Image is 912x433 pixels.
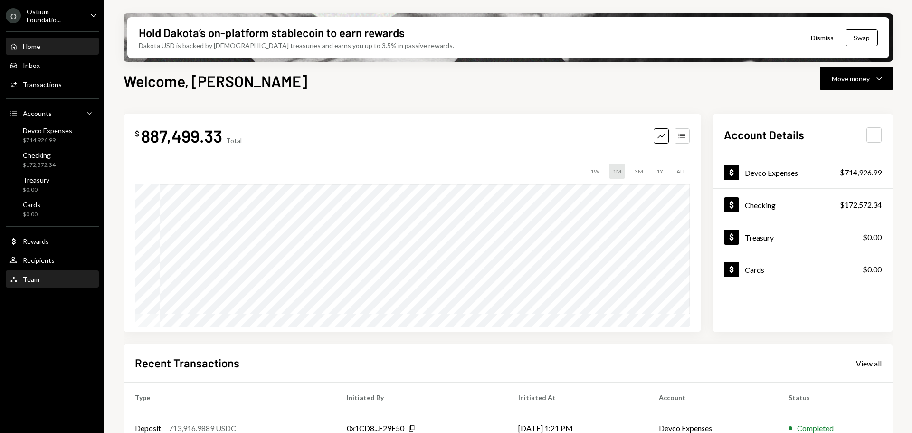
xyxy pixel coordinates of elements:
div: Devco Expenses [745,168,798,177]
th: Status [777,383,893,413]
a: Team [6,270,99,288]
div: Checking [23,151,56,159]
div: Move money [832,74,870,84]
a: Treasury$0.00 [6,173,99,196]
a: Cards$0.00 [712,253,893,285]
button: Swap [845,29,878,46]
div: $0.00 [863,264,882,275]
div: Hold Dakota’s on-platform stablecoin to earn rewards [139,25,405,40]
a: View all [856,358,882,368]
h1: Welcome, [PERSON_NAME] [123,71,307,90]
button: Move money [820,67,893,90]
div: Recipients [23,256,55,264]
div: $0.00 [863,231,882,243]
div: Devco Expenses [23,126,72,135]
a: Checking$172,572.34 [6,148,99,171]
div: $0.00 [23,211,40,219]
div: Total [226,136,242,144]
div: Inbox [23,61,40,69]
div: Transactions [23,80,62,88]
div: Ostium Foundatio... [27,8,83,24]
a: Devco Expenses$714,926.99 [6,124,99,146]
div: Treasury [23,176,49,184]
div: 3M [631,164,647,179]
a: Recipients [6,251,99,269]
th: Initiated By [335,383,507,413]
a: Devco Expenses$714,926.99 [712,156,893,188]
div: $714,926.99 [840,167,882,178]
div: Checking [745,201,776,210]
a: Treasury$0.00 [712,221,893,253]
div: Treasury [745,233,774,242]
div: Rewards [23,237,49,245]
div: 1W [587,164,603,179]
a: Rewards [6,232,99,250]
div: $714,926.99 [23,136,72,144]
div: Accounts [23,109,52,117]
th: Type [123,383,335,413]
div: 1Y [653,164,667,179]
div: 1M [609,164,625,179]
a: Home [6,38,99,55]
div: O [6,8,21,23]
div: Home [23,42,40,50]
h2: Recent Transactions [135,355,239,371]
div: Cards [745,265,764,274]
div: Dakota USD is backed by [DEMOGRAPHIC_DATA] treasuries and earns you up to 3.5% in passive rewards. [139,40,454,50]
div: 887,499.33 [141,125,222,146]
div: View all [856,359,882,368]
div: $ [135,129,139,138]
div: ALL [673,164,690,179]
a: Inbox [6,57,99,74]
th: Initiated At [507,383,647,413]
th: Account [647,383,777,413]
div: Team [23,275,39,283]
a: Accounts [6,105,99,122]
a: Transactions [6,76,99,93]
div: $172,572.34 [23,161,56,169]
div: Cards [23,201,40,209]
div: $0.00 [23,186,49,194]
h2: Account Details [724,127,804,143]
a: Cards$0.00 [6,198,99,221]
div: $172,572.34 [840,199,882,211]
a: Checking$172,572.34 [712,189,893,221]
button: Dismiss [799,27,845,49]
